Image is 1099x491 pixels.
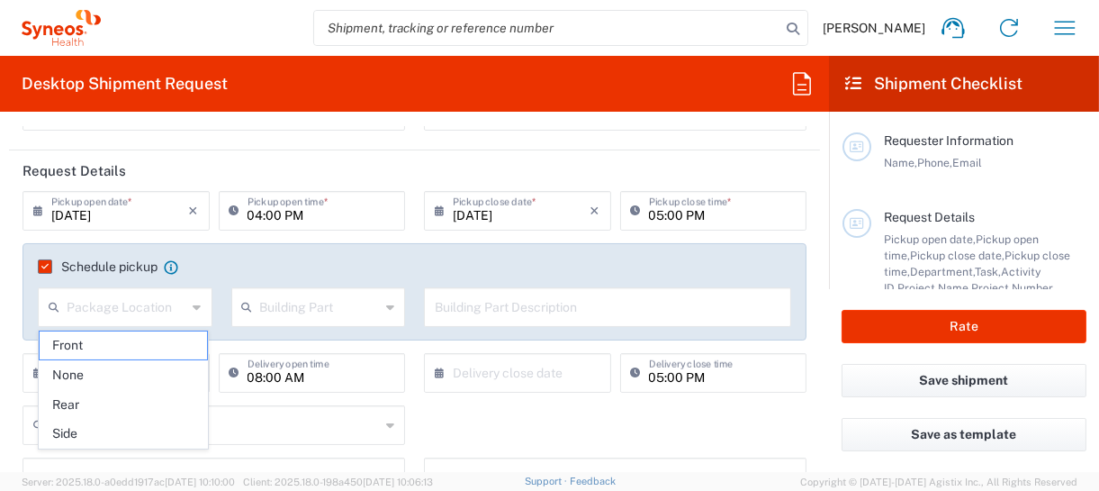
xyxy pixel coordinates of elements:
[22,73,228,95] h2: Desktop Shipment Request
[884,232,976,246] span: Pickup open date,
[897,281,971,295] span: Project Name,
[884,156,917,169] span: Name,
[917,156,952,169] span: Phone,
[363,477,433,487] span: [DATE] 10:06:13
[40,332,207,359] span: Front
[910,249,1004,262] span: Pickup close date,
[975,265,1001,278] span: Task,
[22,477,235,487] span: Server: 2025.18.0-a0edd1917ac
[40,391,207,419] span: Rear
[884,210,975,224] span: Request Details
[842,364,1086,397] button: Save shipment
[570,476,616,486] a: Feedback
[189,196,199,225] i: ×
[525,476,570,486] a: Support
[314,11,780,45] input: Shipment, tracking or reference number
[165,477,235,487] span: [DATE] 10:10:00
[842,310,1086,343] button: Rate
[38,259,158,274] label: Schedule pickup
[40,420,207,448] span: Side
[800,474,1077,490] span: Copyright © [DATE]-[DATE] Agistix Inc., All Rights Reserved
[590,196,600,225] i: ×
[884,133,1013,148] span: Requester Information
[952,156,982,169] span: Email
[845,73,1022,95] h2: Shipment Checklist
[971,281,1053,295] span: Project Number
[842,418,1086,451] button: Save as template
[40,361,207,389] span: None
[243,477,433,487] span: Client: 2025.18.0-198a450
[23,162,126,180] h2: Request Details
[910,265,975,278] span: Department,
[823,20,925,36] span: [PERSON_NAME]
